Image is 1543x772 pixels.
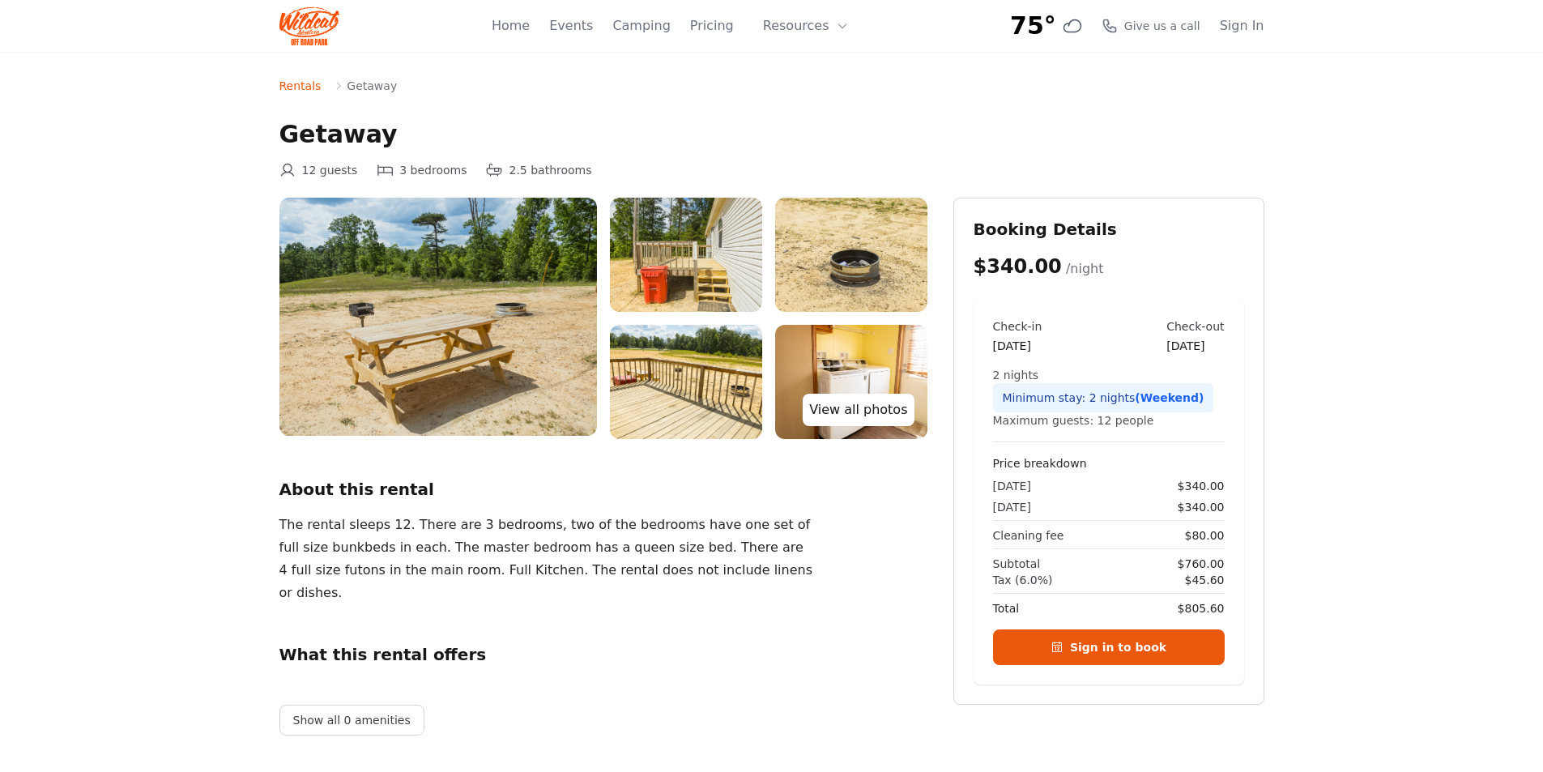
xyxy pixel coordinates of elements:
a: View all photos [803,394,914,426]
span: [DATE] [993,499,1031,515]
div: [DATE] [1166,338,1224,354]
div: Check-out [1166,318,1224,335]
span: Give us a call [1124,18,1200,34]
span: /night [1066,261,1104,276]
a: Home [492,16,530,36]
button: Resources [753,10,859,42]
span: $805.60 [1178,600,1225,616]
h4: Price breakdown [993,455,1225,471]
button: Show all 0 amenities [279,705,424,736]
span: 2.5 bathrooms [509,162,591,178]
a: Camping [612,16,670,36]
a: Events [549,16,593,36]
h2: What this rental offers [279,643,927,666]
a: Give us a call [1102,18,1200,34]
img: Wildcat Logo [279,6,340,45]
img: WildcatOffroad_Getaway%2029.jpg [610,325,762,439]
img: WildcatOffroad_Getaway%2031%20.jpg [610,198,762,312]
span: Cleaning fee [993,527,1064,544]
span: Total [993,600,1020,616]
div: 2 nights [993,367,1225,383]
a: Rentals [279,78,322,94]
span: 3 bedrooms [399,162,467,178]
span: Subtotal [993,556,1041,572]
span: $760.00 [1178,556,1225,572]
span: $340.00 [1178,499,1225,515]
a: Pricing [690,16,734,36]
h2: Booking Details [974,218,1244,241]
span: 12 guests [302,162,358,178]
div: [DATE] [993,338,1042,354]
span: (Weekend) [1135,391,1204,404]
div: Check-in [993,318,1042,335]
img: WildcatOffroad_Getaway%2032.jpg [279,198,597,436]
a: Sign in to book [993,629,1225,665]
h2: About this rental [279,478,927,501]
div: The rental sleeps 12. There are 3 bedrooms, two of the bedrooms have one set of full size bunkbed... [279,514,816,604]
span: $80.00 [1185,527,1225,544]
nav: Breadcrumb [279,78,1264,94]
img: WildcatOffroad_Getaway%2028%20.jpg [775,325,927,439]
span: $340.00 [1178,478,1225,494]
span: Getaway [347,78,397,94]
h1: Getaway [279,120,1264,149]
a: Sign In [1220,16,1264,36]
span: [DATE] [993,478,1031,494]
span: $340.00 [974,255,1062,278]
span: $45.60 [1185,572,1225,588]
div: Minimum stay: 2 nights [993,383,1214,412]
span: 75° [1010,11,1056,41]
span: Tax (6.0%) [993,572,1053,588]
img: WildcatOffroad_Getaway%2030%20.jpg [775,198,927,312]
div: Maximum guests: 12 people [993,412,1225,429]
